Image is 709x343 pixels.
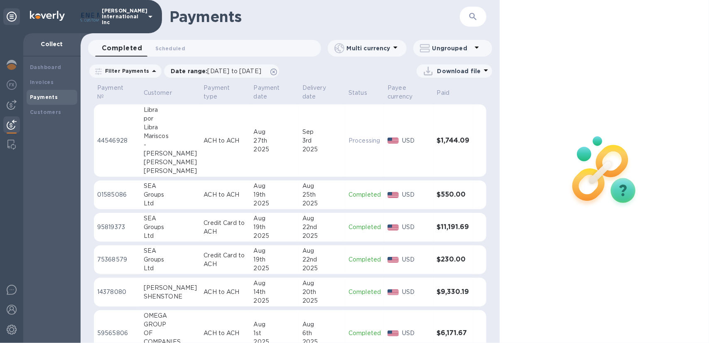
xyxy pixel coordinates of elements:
div: Aug [302,182,342,190]
p: Payment date [254,84,285,101]
img: USD [388,331,399,336]
div: Mariscos [144,132,197,141]
span: Payment type [204,84,247,101]
p: Date range : [171,67,265,75]
p: 14378080 [97,288,137,296]
div: Ltd [144,232,197,240]
div: OMEGA [144,311,197,320]
img: USD [388,225,399,230]
img: USD [388,138,399,143]
div: Aug [302,247,342,255]
div: Aug [254,214,296,223]
p: USD [402,255,430,264]
h3: $9,330.19 [437,288,470,296]
p: 01585086 [97,190,137,199]
b: Invoices [30,79,54,85]
div: GROUP [144,320,197,329]
div: 14th [254,288,296,296]
p: 44546928 [97,136,137,145]
div: 20th [302,288,342,296]
span: Payment № [97,84,137,101]
div: Libra [144,123,197,132]
div: SEA [144,214,197,223]
div: 2025 [254,296,296,305]
h1: Payments [169,8,423,25]
p: Filter Payments [102,67,149,74]
p: ACH to ACH [204,329,247,338]
div: Date range:[DATE] to [DATE] [164,64,279,78]
img: USD [388,192,399,198]
p: Completed [348,288,381,296]
p: USD [402,136,430,145]
div: Libra [144,106,197,114]
p: 95819373 [97,223,137,232]
div: 19th [254,223,296,232]
div: por [144,114,197,123]
div: Aug [254,320,296,329]
div: 22nd [302,255,342,264]
div: Groups [144,190,197,199]
b: Dashboard [30,64,61,70]
div: Ltd [144,264,197,273]
div: 3rd [302,136,342,145]
div: Groups [144,255,197,264]
div: [PERSON_NAME] [144,284,197,292]
p: Processing [348,136,381,145]
div: 22nd [302,223,342,232]
span: Completed [102,42,142,54]
img: USD [388,289,399,295]
div: Ltd [144,199,197,208]
div: Groups [144,223,197,232]
p: Payee currency [388,84,419,101]
p: Completed [348,190,381,199]
p: Download file [437,67,481,75]
span: [DATE] to [DATE] [208,68,261,74]
div: 1st [254,329,296,338]
div: SHENSTONE [144,292,197,301]
span: Status [348,89,378,97]
p: 59565806 [97,329,137,338]
b: Payments [30,94,58,100]
div: 19th [254,190,296,199]
p: USD [402,288,430,296]
p: USD [402,329,430,338]
p: Collect [30,40,74,48]
p: Ungrouped [432,44,472,52]
div: Aug [254,279,296,288]
span: Delivery date [302,84,342,101]
div: 2025 [254,232,296,240]
div: Aug [254,128,296,136]
h3: $11,191.69 [437,223,470,231]
span: Scheduled [155,44,185,53]
div: Aug [254,247,296,255]
p: Completed [348,255,381,264]
p: [PERSON_NAME] International Inc [102,8,143,25]
p: ACH to ACH [204,190,247,199]
div: SEA [144,247,197,255]
img: USD [388,257,399,263]
p: Completed [348,329,381,338]
p: USD [402,190,430,199]
p: Customer [144,89,172,97]
h3: $230.00 [437,256,470,264]
div: Aug [302,214,342,223]
img: Foreign exchange [7,80,17,90]
div: SEA [144,182,197,190]
p: Multi currency [347,44,390,52]
div: Unpin categories [3,8,20,25]
p: Completed [348,223,381,232]
div: 25th [302,190,342,199]
div: 2025 [302,296,342,305]
p: Credit Card to ACH [204,251,247,269]
div: Sep [302,128,342,136]
div: Aug [254,182,296,190]
b: Customers [30,109,61,115]
p: Credit Card to ACH [204,219,247,236]
div: 2025 [254,145,296,154]
span: Payment date [254,84,296,101]
div: 27th [254,136,296,145]
div: [PERSON_NAME] [144,158,197,167]
div: OF [144,329,197,338]
p: Delivery date [302,84,331,101]
span: Paid [437,89,461,97]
